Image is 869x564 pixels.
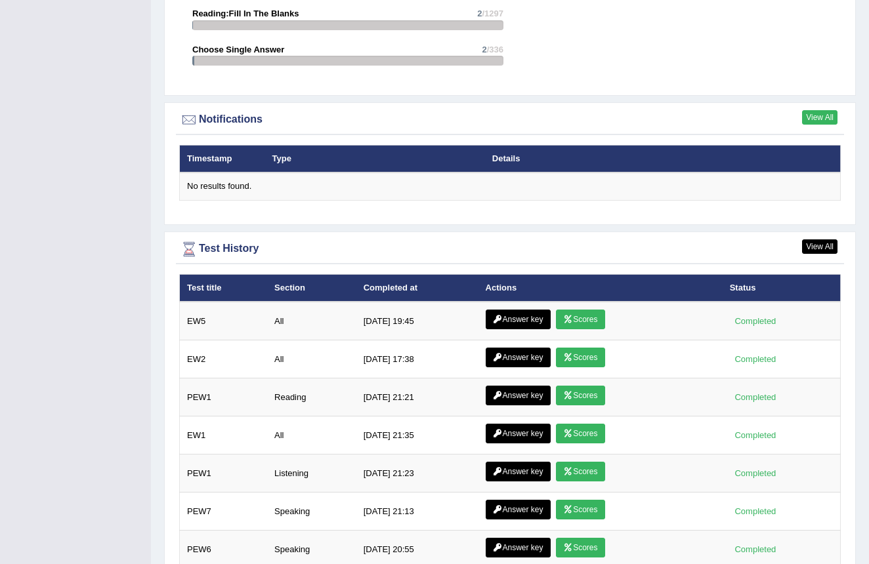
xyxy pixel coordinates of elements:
[486,462,551,481] a: Answer key
[482,45,486,54] span: 2
[802,239,837,254] a: View All
[180,145,265,172] th: Timestamp
[267,454,356,493] td: Listening
[356,274,478,302] th: Completed at
[356,340,478,378] td: [DATE] 17:38
[556,310,604,329] a: Scores
[802,110,837,125] a: View All
[180,493,268,531] td: PEW7
[556,538,604,557] a: Scores
[267,416,356,454] td: All
[179,110,841,130] div: Notifications
[356,302,478,340] td: [DATE] 19:45
[723,274,841,302] th: Status
[730,428,781,442] div: Completed
[556,424,604,443] a: Scores
[180,378,268,416] td: PEW1
[486,310,551,329] a: Answer key
[556,348,604,367] a: Scores
[556,462,604,481] a: Scores
[730,466,781,480] div: Completed
[486,424,551,443] a: Answer key
[267,274,356,302] th: Section
[267,378,356,416] td: Reading
[486,348,551,367] a: Answer key
[179,239,841,259] div: Test History
[265,145,485,172] th: Type
[356,454,478,493] td: [DATE] 21:23
[267,302,356,340] td: All
[356,378,478,416] td: [DATE] 21:21
[180,274,268,302] th: Test title
[478,274,723,302] th: Actions
[486,500,551,519] a: Answer key
[487,45,503,54] span: /336
[730,314,781,328] div: Completed
[730,352,781,366] div: Completed
[485,145,762,172] th: Details
[730,390,781,404] div: Completed
[556,386,604,405] a: Scores
[356,493,478,531] td: [DATE] 21:13
[486,538,551,557] a: Answer key
[192,45,284,54] strong: Choose Single Answer
[187,180,833,193] div: No results found.
[482,9,503,18] span: /1297
[356,416,478,454] td: [DATE] 21:35
[556,500,604,519] a: Scores
[730,542,781,556] div: Completed
[267,493,356,531] td: Speaking
[267,340,356,378] td: All
[477,9,482,18] span: 2
[180,416,268,454] td: EW1
[192,9,299,18] strong: Reading:Fill In The Blanks
[730,504,781,518] div: Completed
[180,340,268,378] td: EW2
[180,302,268,340] td: EW5
[180,454,268,493] td: PEW1
[486,386,551,405] a: Answer key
